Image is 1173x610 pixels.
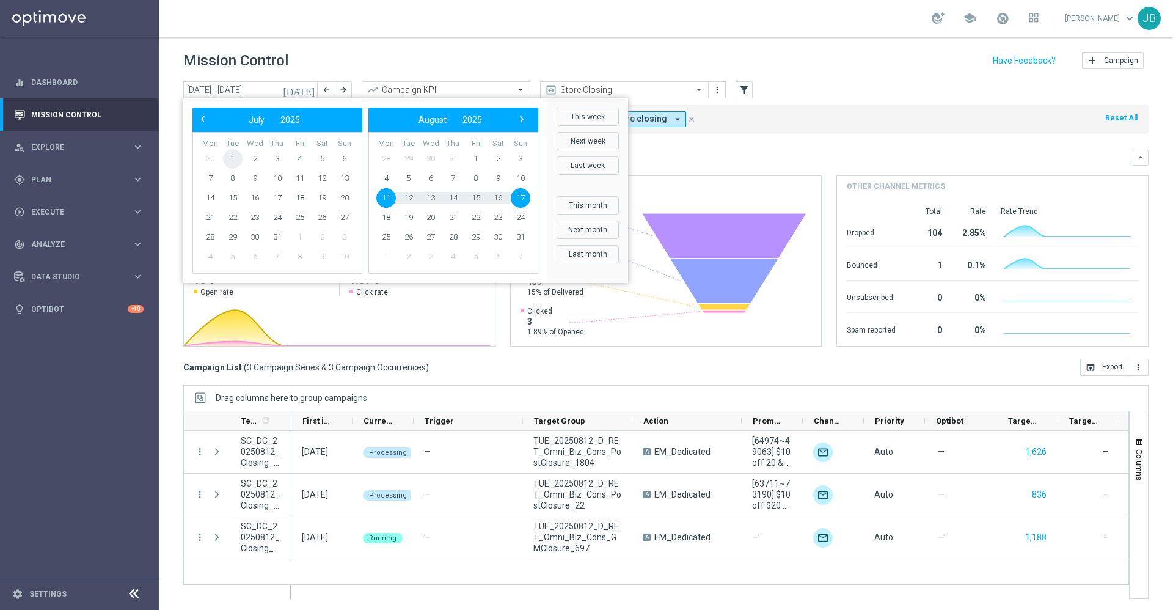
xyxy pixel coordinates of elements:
[363,489,413,501] colored-tag: Processing
[13,272,144,282] div: Data Studio keyboard_arrow_right
[488,227,508,247] span: 30
[200,169,220,188] span: 7
[421,149,440,169] span: 30
[1138,7,1161,30] div: JB
[466,247,486,266] span: 5
[14,98,144,131] div: Mission Control
[14,207,132,218] div: Execute
[1024,530,1048,545] button: 1,188
[509,139,532,149] th: weekday
[426,362,429,373] span: )
[268,188,287,208] span: 17
[132,174,144,185] i: keyboard_arrow_right
[511,247,530,266] span: 7
[14,174,132,185] div: Plan
[290,149,310,169] span: 4
[511,227,530,247] span: 31
[194,489,205,500] button: more_vert
[13,110,144,120] button: Mission Control
[444,188,463,208] span: 14
[245,188,265,208] span: 16
[13,142,144,152] div: person_search Explore keyboard_arrow_right
[418,115,447,125] span: August
[613,114,667,124] span: store closing
[290,169,310,188] span: 11
[322,86,331,94] i: arrow_back
[466,227,486,247] span: 29
[356,287,388,297] span: Click rate
[363,446,413,458] colored-tag: Processing
[31,176,132,183] span: Plan
[195,111,211,127] span: ‹
[333,139,356,149] th: weekday
[643,491,651,498] span: A
[1104,111,1139,125] button: Reset All
[399,188,418,208] span: 12
[875,416,904,425] span: Priority
[1080,359,1128,376] button: open_in_browser Export
[957,207,986,216] div: Rate
[813,443,833,462] img: Optimail
[455,112,490,128] button: 2025
[268,227,287,247] span: 31
[847,222,896,241] div: Dropped
[424,532,431,542] span: —
[241,416,259,425] span: Templates
[1080,362,1149,372] multiple-options-button: Export to CSV
[244,362,247,373] span: (
[672,114,683,125] i: arrow_drop_down
[376,227,396,247] span: 25
[335,149,354,169] span: 6
[513,112,529,128] button: ›
[874,447,893,457] span: Auto
[362,81,530,98] ng-select: Campaign KPI
[12,589,23,600] i: settings
[686,112,697,126] button: close
[376,247,396,266] span: 1
[813,528,833,548] div: Optimail
[312,149,332,169] span: 5
[216,393,367,403] span: Drag columns here to group campaigns
[222,139,244,149] th: weekday
[1087,56,1097,65] i: add
[847,287,896,306] div: Unsubscribed
[200,149,220,169] span: 30
[31,273,132,281] span: Data Studio
[938,532,945,543] span: —
[533,478,622,511] span: TUE_20250812_D_RET_Omni_Biz_Cons_PostClosure_22
[376,149,396,169] span: 28
[910,254,942,274] div: 1
[488,208,508,227] span: 23
[488,169,508,188] span: 9
[14,239,25,250] i: track_changes
[753,416,782,425] span: Promotions
[302,489,328,500] div: 12 Aug 2025, Tuesday
[245,227,265,247] span: 30
[194,532,205,543] button: more_vert
[1008,416,1037,425] span: Targeted Customers
[223,149,243,169] span: 1
[311,139,334,149] th: weekday
[290,208,310,227] span: 25
[654,489,711,500] span: EM_Dedicated
[752,532,759,543] span: —
[444,247,463,266] span: 4
[527,316,584,327] span: 3
[488,149,508,169] span: 2
[421,208,440,227] span: 20
[527,327,584,337] span: 1.89% of Opened
[1136,153,1145,162] i: keyboard_arrow_down
[245,149,265,169] span: 2
[375,139,398,149] th: weekday
[1128,359,1149,376] button: more_vert
[444,169,463,188] span: 7
[199,139,222,149] th: weekday
[814,416,843,425] span: Channel
[31,208,132,216] span: Execute
[14,271,132,282] div: Data Studio
[241,521,281,554] span: SC_DC_20250812_Closing_GMEmail_ST697
[643,448,651,455] span: A
[545,84,557,96] i: preview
